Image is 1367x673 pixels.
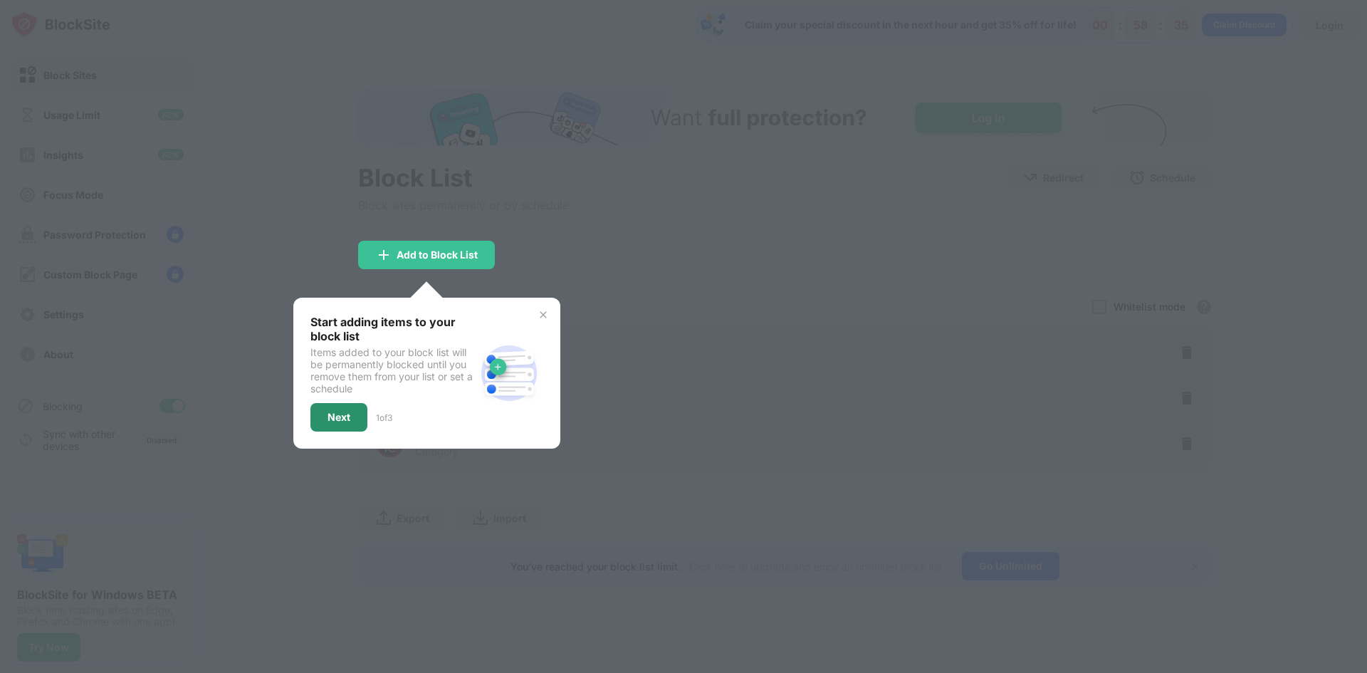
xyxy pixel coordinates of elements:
img: block-site.svg [475,339,543,407]
div: Add to Block List [397,249,478,261]
div: Next [328,412,350,423]
img: x-button.svg [538,309,549,320]
div: Items added to your block list will be permanently blocked until you remove them from your list o... [310,346,475,395]
div: Start adding items to your block list [310,315,475,343]
div: 1 of 3 [376,412,392,423]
